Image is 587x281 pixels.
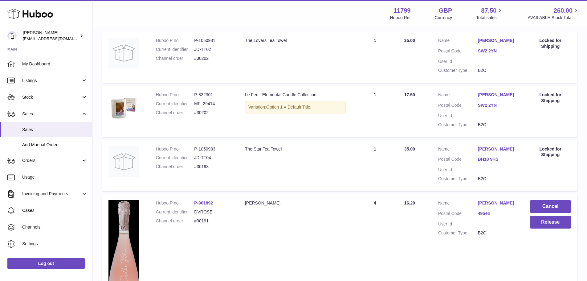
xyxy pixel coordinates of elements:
div: Huboo Ref [390,15,411,21]
button: Cancel [530,200,571,213]
button: Release [530,216,571,229]
dt: Channel order [156,164,194,170]
img: candle-product-pics-6.png [108,92,139,123]
dt: Channel order [156,218,194,224]
span: Orders [22,158,81,163]
dd: P-832301 [194,92,233,98]
a: 260.00 AVAILABLE Stock Total [528,6,580,21]
strong: GBP [439,6,452,15]
img: internalAdmin-11799@internal.huboo.com [7,31,17,40]
dt: Customer Type [438,176,478,182]
dt: Channel order [156,56,194,61]
dt: Current identifier [156,209,194,215]
span: Cases [22,208,88,213]
dt: Current identifier [156,155,194,161]
dt: Name [438,146,478,154]
span: Channels [22,224,88,230]
div: [PERSON_NAME] [23,30,78,42]
dt: Postal Code [438,211,478,218]
a: [PERSON_NAME] [478,92,518,98]
dt: User Id [438,113,478,119]
span: Stock [22,94,81,100]
dd: #30202 [194,56,233,61]
span: Sales [22,111,81,117]
dd: P-1050981 [194,38,233,43]
img: no-photo.jpg [108,146,139,177]
div: Currency [435,15,452,21]
dt: Name [438,200,478,208]
dd: B2C [478,230,518,236]
a: Log out [7,258,85,269]
dd: MF_29414 [194,101,233,107]
a: [PERSON_NAME] [478,146,518,152]
dd: JD-TT04 [194,155,233,161]
dt: Huboo P no [156,92,194,98]
span: Option 1 = Default Title; [266,105,312,110]
strong: 11799 [393,6,411,15]
span: Settings [22,241,88,247]
dt: Customer Type [438,230,478,236]
dd: #30202 [194,110,233,116]
span: Invoicing and Payments [22,191,81,197]
dt: Current identifier [156,101,194,107]
span: Total sales [476,15,503,21]
div: Locked for Shipping [530,92,571,104]
dt: Huboo P no [156,38,194,43]
dd: DVROSE [194,209,233,215]
span: 35.00 [404,38,415,43]
img: no-photo.jpg [108,38,139,68]
span: Usage [22,174,88,180]
dd: P-1050983 [194,146,233,152]
div: Le Feu - Elemental Candle Collection [245,92,346,98]
span: Listings [22,78,81,84]
dt: User Id [438,221,478,227]
dd: B2C [478,176,518,182]
dd: B2C [478,68,518,73]
dt: Channel order [156,110,194,116]
span: 260.00 [554,6,573,15]
td: 1 [352,140,398,191]
div: Locked for Shipping [530,38,571,49]
div: Variation: [245,101,346,114]
dd: #30191 [194,218,233,224]
span: Sales [22,127,88,133]
span: AVAILABLE Stock Total [528,15,580,21]
span: 35.00 [404,147,415,151]
dt: User Id [438,167,478,173]
span: 87.50 [481,6,496,15]
dt: Postal Code [438,156,478,164]
div: The Lovers Tea Towel [245,38,346,43]
span: 17.50 [404,92,415,97]
span: [EMAIL_ADDRESS][DOMAIN_NAME] [23,36,91,41]
dd: JD-TT02 [194,47,233,52]
td: 1 [352,31,398,83]
dt: Huboo P no [156,200,194,206]
dt: Customer Type [438,122,478,128]
dt: User Id [438,59,478,64]
div: Locked for Shipping [530,146,571,158]
a: P-901892 [194,200,213,205]
dd: B2C [478,122,518,128]
a: BH18 9HS [478,156,518,162]
dt: Name [438,92,478,99]
span: My Dashboard [22,61,88,67]
dt: Customer Type [438,68,478,73]
a: 49546 [478,211,518,217]
dt: Postal Code [438,48,478,56]
dt: Postal Code [438,102,478,110]
dd: #30193 [194,164,233,170]
td: 1 [352,86,398,137]
span: 16.29 [404,200,415,205]
div: [PERSON_NAME] [245,200,346,206]
div: The Star Tea Towel [245,146,346,152]
span: Add Manual Order [22,142,88,148]
dt: Name [438,38,478,45]
a: [PERSON_NAME] [478,200,518,206]
dt: Current identifier [156,47,194,52]
a: SW2 2YN [478,102,518,108]
dt: Huboo P no [156,146,194,152]
a: 87.50 Total sales [476,6,503,21]
a: SW2 2YN [478,48,518,54]
a: [PERSON_NAME] [478,38,518,43]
